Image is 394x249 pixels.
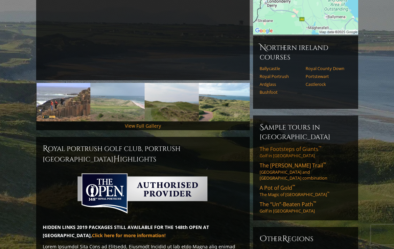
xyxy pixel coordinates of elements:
[323,161,326,167] sup: ™
[260,184,295,191] span: A Pot of Gold
[260,122,352,141] h6: Sample Tours in [GEOGRAPHIC_DATA]
[260,201,352,214] a: The “Un”-Beaten Path™Golf in [GEOGRAPHIC_DATA]
[43,224,209,238] strong: HIDDEN LINKS 2019 PACKAGES STILL AVAILABLE FOR THE 148th OPEN AT [GEOGRAPHIC_DATA],
[327,191,329,195] sup: ™
[260,145,321,153] span: The Footsteps of Giants
[260,145,352,159] a: The Footsteps of Giants™Golf in [GEOGRAPHIC_DATA]
[260,162,326,169] span: The [PERSON_NAME] Trail
[306,74,347,79] a: Portstewart
[306,66,347,71] a: Royal County Down
[260,201,316,208] span: The “Un”-Beaten Path
[92,232,166,238] a: Click here for more information!
[43,143,243,164] h2: Royal Portrush Golf Club, Portrush [GEOGRAPHIC_DATA] ighlights
[292,184,295,189] sup: ™
[260,234,352,244] h6: ther egions
[282,234,288,244] span: R
[125,123,161,129] a: View Full Gallery
[260,42,352,62] h6: Northern Ireland Courses
[318,145,321,150] sup: ™
[313,200,316,206] sup: ™
[260,234,267,244] span: O
[260,162,352,181] a: The [PERSON_NAME] Trail™[GEOGRAPHIC_DATA] and [GEOGRAPHIC_DATA] combination
[113,154,120,164] span: H
[260,82,301,87] a: Ardglass
[306,82,347,87] a: Castlerock
[260,184,352,197] a: A Pot of Gold™The Magic of [GEOGRAPHIC_DATA]™
[260,66,301,71] a: Ballycastle
[260,74,301,79] a: Royal Portrush
[260,89,301,95] a: Bushfoot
